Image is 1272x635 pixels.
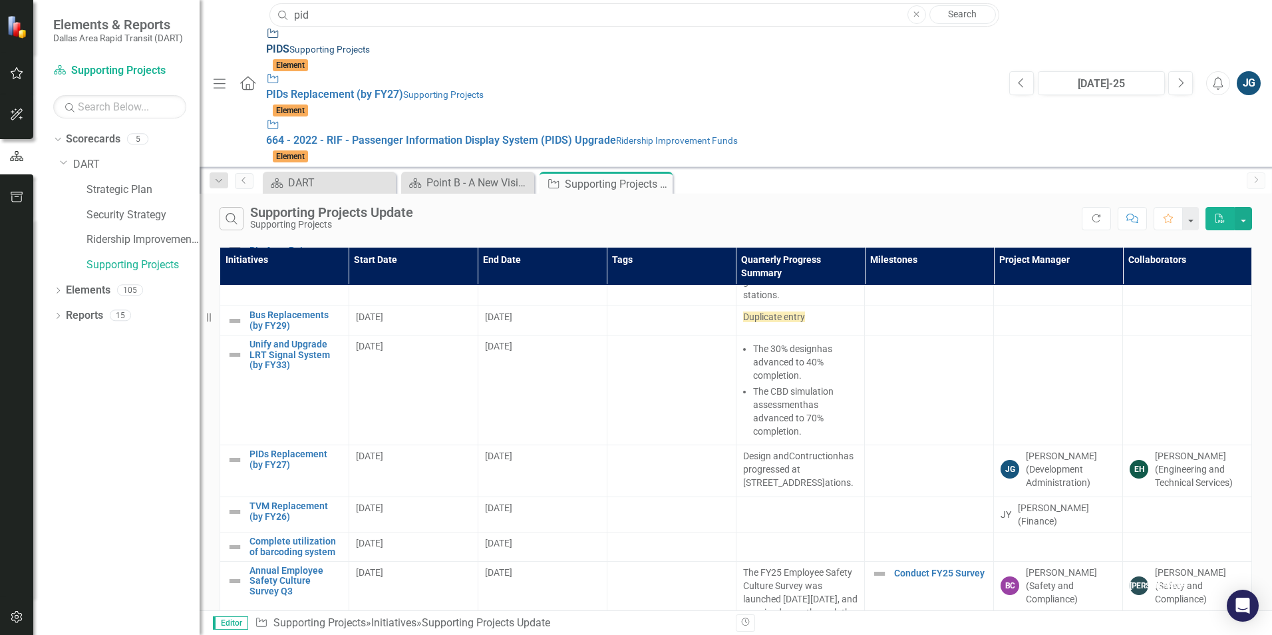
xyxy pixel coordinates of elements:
[213,616,248,630] span: Editor
[66,132,120,147] a: Scorecards
[289,44,370,55] small: Supporting Projects
[1026,566,1116,606] div: [PERSON_NAME] (Safety and Compliance)
[66,283,110,298] a: Elements
[7,15,31,39] img: ClearPoint Strategy
[86,232,200,248] a: Ridership Improvement Funds
[288,174,393,191] div: DART
[86,258,200,273] a: Supporting Projects
[607,306,736,335] td: Double-Click to Edit
[607,335,736,445] td: Double-Click to Edit
[266,88,283,101] strong: PID
[753,386,834,410] span: The CBD simulation assessment
[220,497,349,532] td: Double-Click to Edit Right Click for Context Menu
[273,59,308,71] span: Element
[356,312,383,322] span: [DATE]
[53,63,186,79] a: Supporting Projects
[1001,460,1019,479] div: JG
[1123,335,1252,445] td: Double-Click to Edit
[994,445,1123,497] td: Double-Click to Edit
[1155,449,1245,489] div: [PERSON_NAME] (Engineering and Technical Services)
[753,357,824,381] span: anced to 40% completion.
[743,451,789,461] span: Design and
[266,43,289,55] span: S
[220,306,349,335] td: Double-Click to Edit Right Click for Context Menu
[66,308,103,323] a: Reports
[127,134,148,145] div: 5
[227,504,243,520] img: Not Defined
[1018,501,1116,528] div: [PERSON_NAME] (Finance)
[764,413,784,423] span: vanc
[1123,306,1252,335] td: Double-Click to Edit
[266,118,996,164] a: 664 - 2022 - RIF - Passenger Information Display System (PIDS) UpgradeRidership Improvement Funds...
[485,503,512,513] span: [DATE]
[249,501,342,522] a: TVM Replacement (by FY26)
[250,220,413,230] div: Supporting Projects
[220,532,349,562] td: Double-Click to Edit Right Click for Context Menu
[249,566,342,596] a: Annual Employee Safety Culture Survey Q3
[1001,508,1011,521] div: JY
[1042,76,1160,92] div: [DATE]-25
[227,573,243,589] img: Not Defined
[356,451,383,461] span: [DATE]
[736,445,865,497] td: Double-Click to Edit
[743,312,805,322] span: Duplicate entry
[485,312,512,322] span: [DATE]
[565,176,669,192] div: Supporting Projects Update
[371,616,416,629] a: Initiatives
[349,335,478,445] td: Double-Click to Edit
[269,3,999,27] input: Search ClearPoint...
[789,451,838,461] span: Contruction
[753,343,817,354] span: The 30% design
[1123,497,1252,532] td: Double-Click to Edit
[356,341,383,351] span: [DATE]
[356,538,383,548] span: [DATE]
[485,341,512,351] span: [DATE]
[422,616,550,629] div: Supporting Projects Update
[356,567,383,578] span: [DATE]
[73,157,200,172] a: DART
[349,445,478,497] td: Double-Click to Edit
[1237,71,1261,95] button: JG
[117,285,143,296] div: 105
[1130,576,1148,595] div: [PERSON_NAME]
[349,306,478,335] td: Double-Click to Edit
[273,105,308,116] span: Element
[220,335,349,445] td: Double-Click to Edit Right Click for Context Menu
[616,135,738,146] small: Ridership Improvement Funds
[607,497,736,532] td: Double-Click to Edit
[53,33,183,43] small: Dallas Area Rapid Transit (DART)
[1123,532,1252,562] td: Double-Click to Edit
[403,89,484,100] small: Supporting Projects
[607,445,736,497] td: Double-Click to Edit
[1123,445,1252,497] td: Double-Click to Edit
[764,357,768,367] span: v
[266,134,616,146] span: 664 - 2022 - RIF - Passenger Information Display System ( S) Upgrade
[220,445,349,497] td: Double-Click to Edit Right Click for Context Menu
[478,335,607,445] td: Double-Click to Edit
[249,310,342,331] a: Bus Replacements (by FY29)
[872,566,887,582] img: Not Defined
[1155,566,1245,606] div: [PERSON_NAME] (Safety and Compliance)
[227,452,243,468] img: Not Defined
[249,536,342,557] a: Complete utilization of barcoding system
[273,616,366,629] a: Supporting Projects
[929,5,996,24] a: Search
[86,208,200,223] a: Security Strategy
[404,174,531,191] a: Point B - A New Vision for Mobility in [GEOGRAPHIC_DATA][US_STATE]
[545,134,561,146] strong: PID
[743,451,854,488] span: has progressed at [STREET_ADDRESS]
[994,306,1123,335] td: Double-Click to Edit
[485,451,512,461] span: [DATE]
[1130,460,1148,479] div: EH
[249,339,342,370] a: Unify and Upgrade LRT Signal System (by FY33)
[53,17,183,33] span: Elements & Reports
[478,445,607,497] td: Double-Click to Edit
[266,43,283,55] strong: PID
[227,347,243,363] img: Not Defined
[266,27,996,73] a: PIDSSupporting ProjectsElement
[478,532,607,562] td: Double-Click to Edit
[478,306,607,335] td: Double-Click to Edit
[736,306,865,335] td: Double-Click to Edit
[349,532,478,562] td: Double-Click to Edit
